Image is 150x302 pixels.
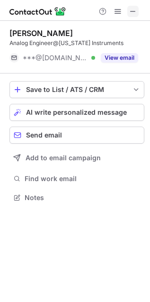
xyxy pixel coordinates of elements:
button: Add to email campaign [9,149,144,166]
button: Reveal Button [101,53,138,63]
div: Analog Engineer@[US_STATE] Instruments [9,39,144,47]
div: [PERSON_NAME] [9,28,73,38]
div: Save to List / ATS / CRM [26,86,128,93]
button: Notes [9,191,144,204]
span: AI write personalized message [26,109,127,116]
span: Notes [25,193,141,202]
button: AI write personalized message [9,104,144,121]
span: ***@[DOMAIN_NAME] [23,54,88,62]
span: Send email [26,131,62,139]
button: Send email [9,127,144,144]
span: Add to email campaign [26,154,101,162]
img: ContactOut v5.3.10 [9,6,66,17]
button: save-profile-one-click [9,81,144,98]
button: Find work email [9,172,144,185]
span: Find work email [25,174,141,183]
